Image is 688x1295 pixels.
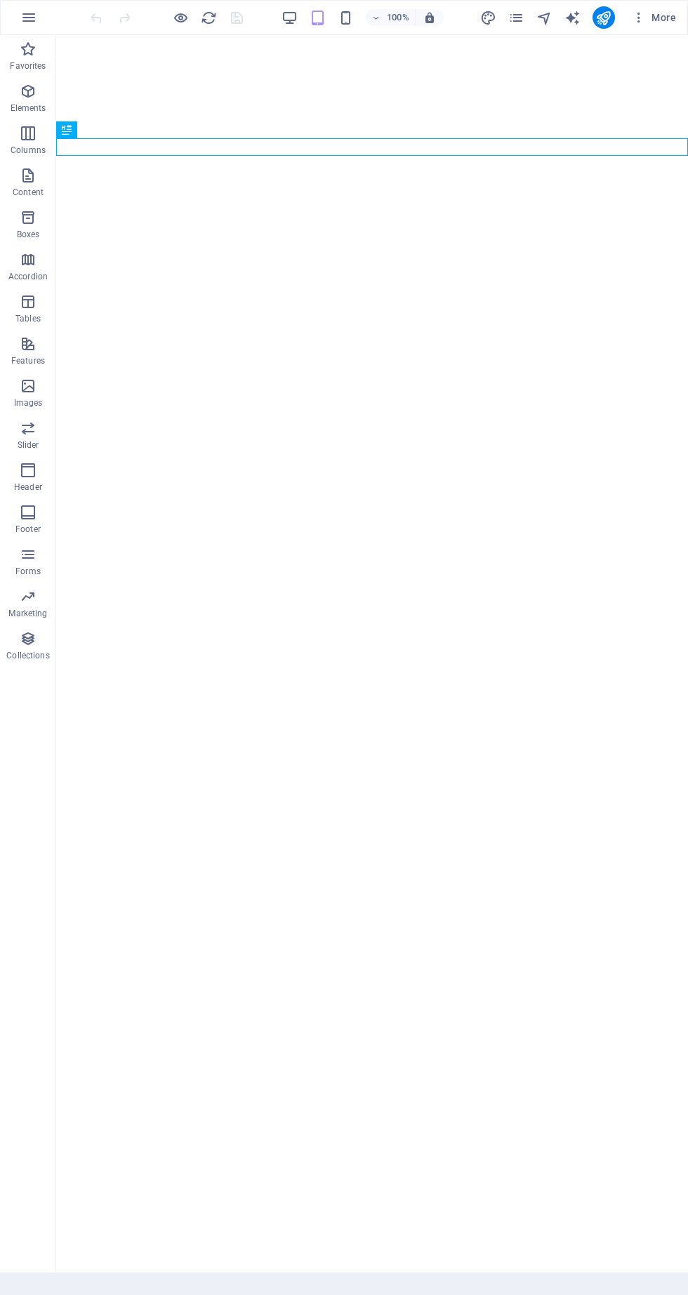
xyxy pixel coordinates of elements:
p: Collections [6,650,49,661]
i: Navigator [536,10,553,26]
p: Content [13,187,44,198]
button: Click here to leave preview mode and continue editing [172,9,189,26]
button: pages [508,9,525,26]
p: Slider [18,439,39,451]
button: design [480,9,497,26]
p: Footer [15,524,41,535]
i: Pages (Ctrl+Alt+S) [508,10,524,26]
p: Favorites [10,60,46,72]
p: Columns [11,145,46,156]
button: More [626,6,682,29]
button: 100% [366,9,416,26]
span: More [632,11,676,25]
button: navigator [536,9,553,26]
p: Marketing [8,608,47,619]
i: Publish [595,10,611,26]
p: Features [11,355,45,366]
button: text_generator [564,9,581,26]
h6: 100% [387,9,409,26]
p: Header [14,482,42,493]
button: reload [200,9,217,26]
p: Accordion [8,271,48,282]
p: Elements [11,102,46,114]
i: AI Writer [564,10,581,26]
i: Design (Ctrl+Alt+Y) [480,10,496,26]
i: Reload page [201,10,217,26]
p: Forms [15,566,41,577]
p: Images [14,397,43,409]
p: Boxes [17,229,40,240]
i: On resize automatically adjust zoom level to fit chosen device. [423,11,436,24]
button: publish [593,6,615,29]
p: Tables [15,313,41,324]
